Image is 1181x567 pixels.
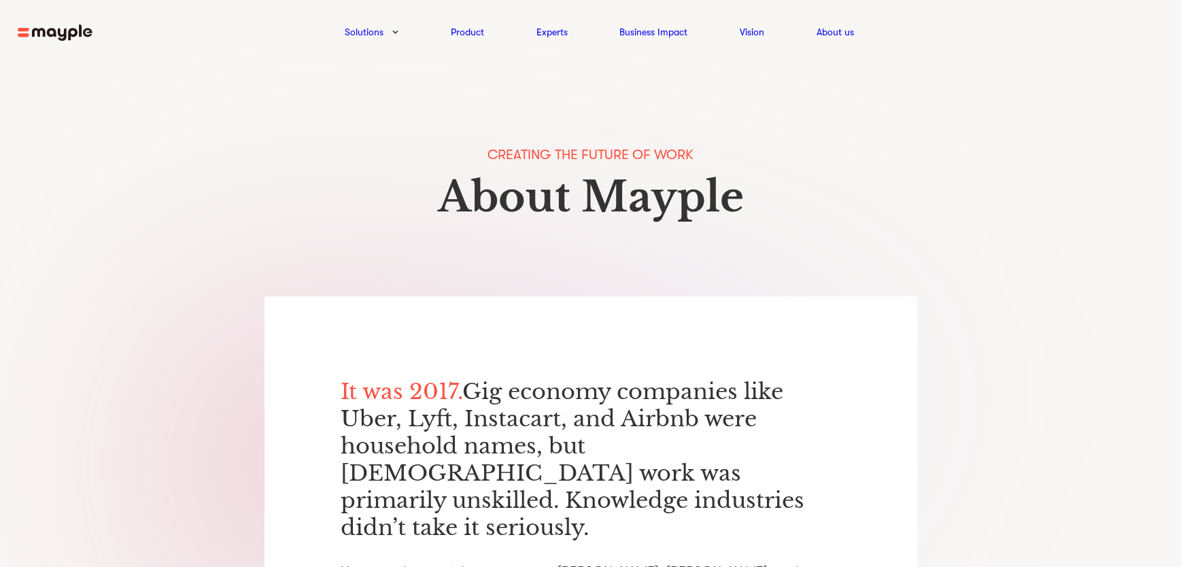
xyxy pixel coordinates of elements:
[536,24,568,40] a: Experts
[341,378,462,405] span: It was 2017.
[451,24,484,40] a: Product
[345,24,383,40] a: Solutions
[817,24,854,40] a: About us
[341,378,841,541] p: Gig economy companies like Uber, Lyft, Instacart, and Airbnb were household names, but [DEMOGRAPH...
[18,24,92,41] img: mayple-logo
[619,24,687,40] a: Business Impact
[392,30,398,34] img: arrow-down
[740,24,764,40] a: Vision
